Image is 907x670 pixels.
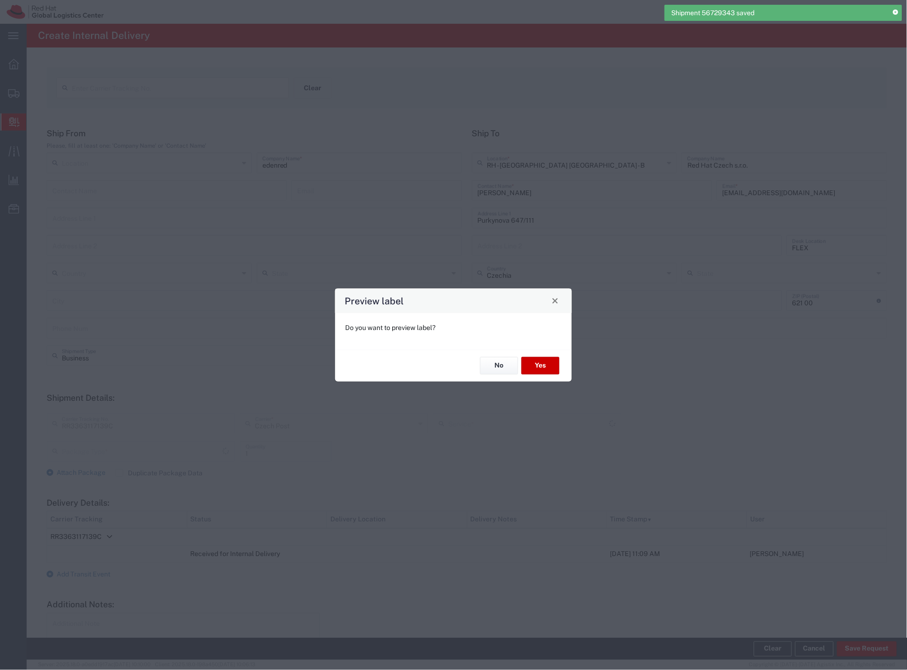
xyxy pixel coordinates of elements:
[345,323,562,333] p: Do you want to preview label?
[480,357,518,375] button: No
[549,294,562,307] button: Close
[521,357,560,375] button: Yes
[672,8,755,18] span: Shipment 56729343 saved
[345,294,404,308] h4: Preview label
